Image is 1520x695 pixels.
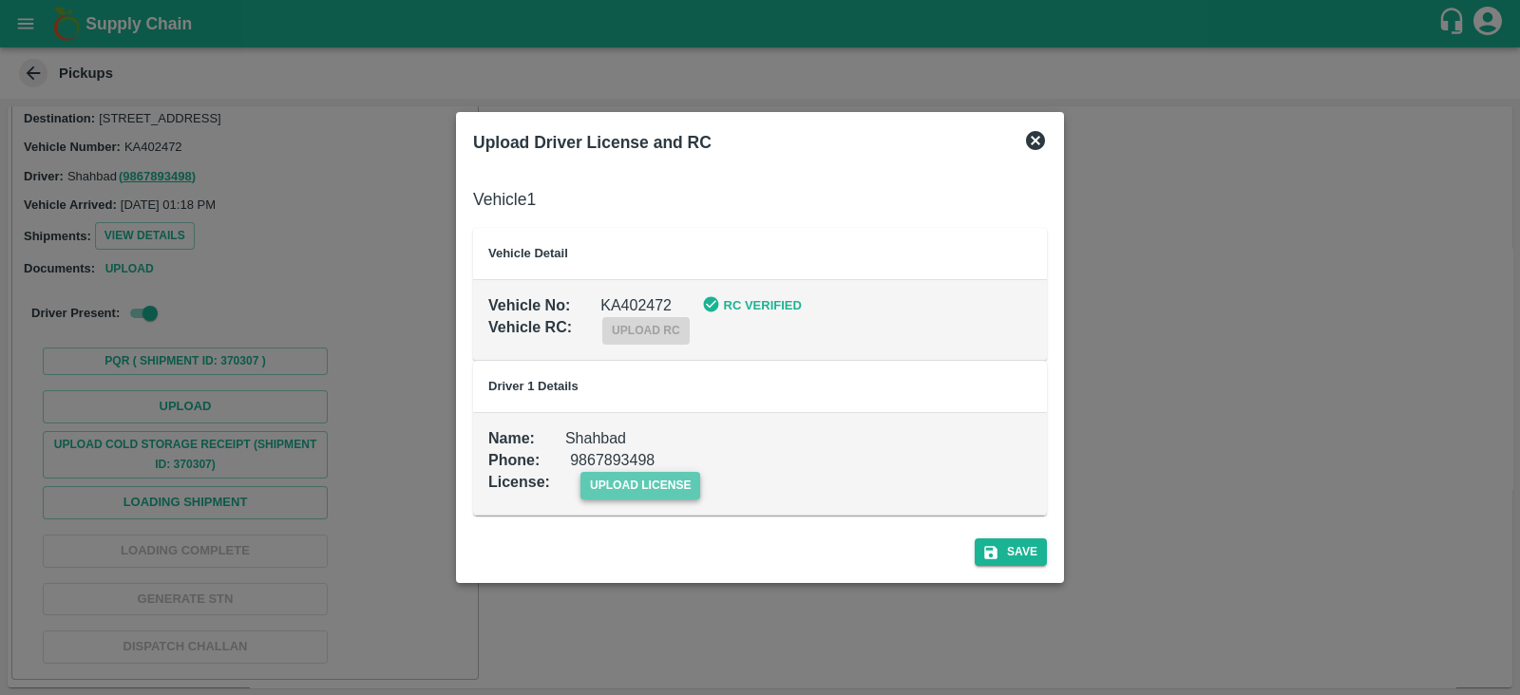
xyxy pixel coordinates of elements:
[724,298,802,312] b: RC Verified
[488,246,568,260] b: Vehicle Detail
[975,538,1047,566] button: Save
[488,474,550,490] b: License :
[488,379,579,393] b: Driver 1 Details
[535,398,626,450] div: Shahbad
[580,472,701,499] span: upload license
[473,133,712,152] b: Upload Driver License and RC
[488,319,572,335] b: Vehicle RC :
[570,265,672,317] div: KA402472
[540,420,655,472] div: 9867893498
[473,186,1047,213] h6: Vehicle 1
